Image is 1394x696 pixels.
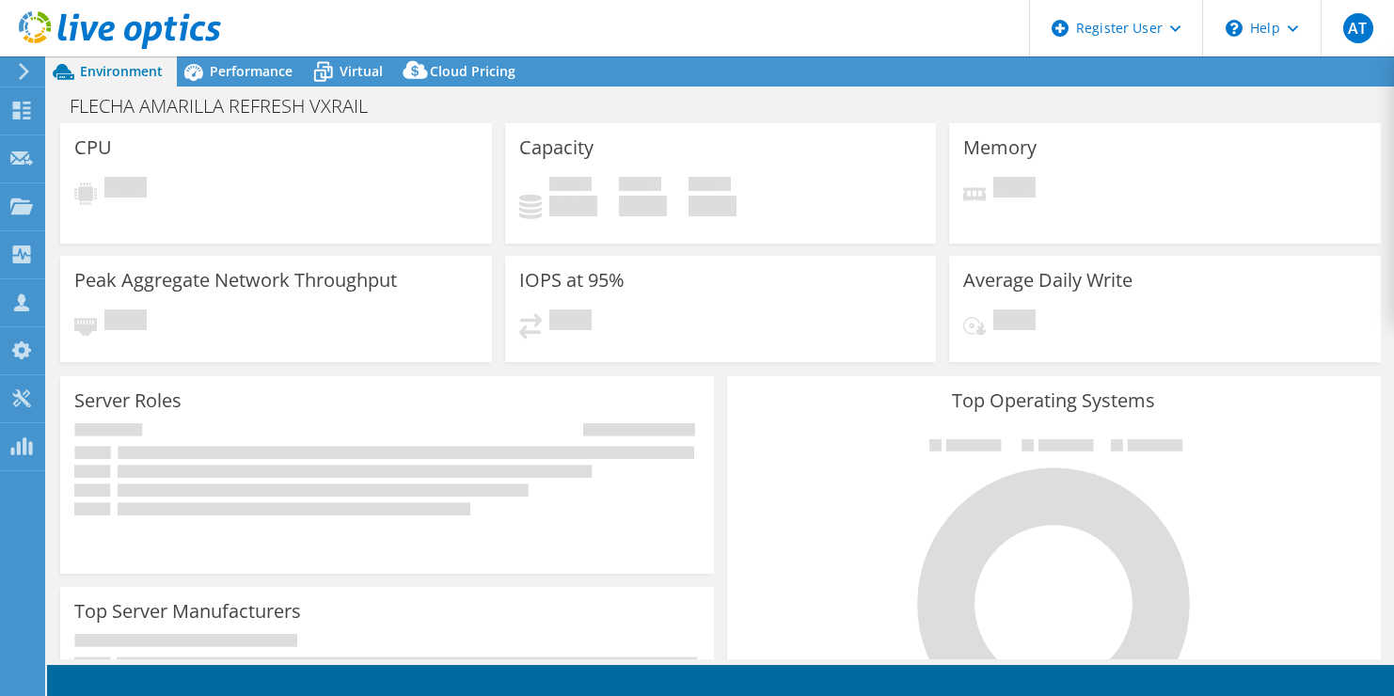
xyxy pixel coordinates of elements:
span: Free [619,177,661,196]
h3: Capacity [519,137,594,158]
span: Virtual [340,62,383,80]
span: Performance [210,62,293,80]
span: Pending [104,177,147,202]
h3: CPU [74,137,112,158]
span: Used [549,177,592,196]
h3: Memory [963,137,1037,158]
svg: \n [1226,20,1243,37]
h4: 0 GiB [689,196,737,216]
h3: Average Daily Write [963,270,1133,291]
h3: Peak Aggregate Network Throughput [74,270,397,291]
h3: IOPS at 95% [519,270,625,291]
span: Environment [80,62,163,80]
h4: 0 GiB [619,196,667,216]
span: Pending [993,177,1036,202]
h1: FLECHA AMARILLA REFRESH VXRAIL [61,96,397,117]
h3: Server Roles [74,390,182,411]
h3: Top Server Manufacturers [74,601,301,622]
span: Pending [104,309,147,335]
span: Cloud Pricing [430,62,515,80]
span: Pending [549,309,592,335]
span: Total [689,177,731,196]
span: Pending [993,309,1036,335]
h3: Top Operating Systems [741,390,1367,411]
span: AT [1343,13,1373,43]
h4: 0 GiB [549,196,597,216]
